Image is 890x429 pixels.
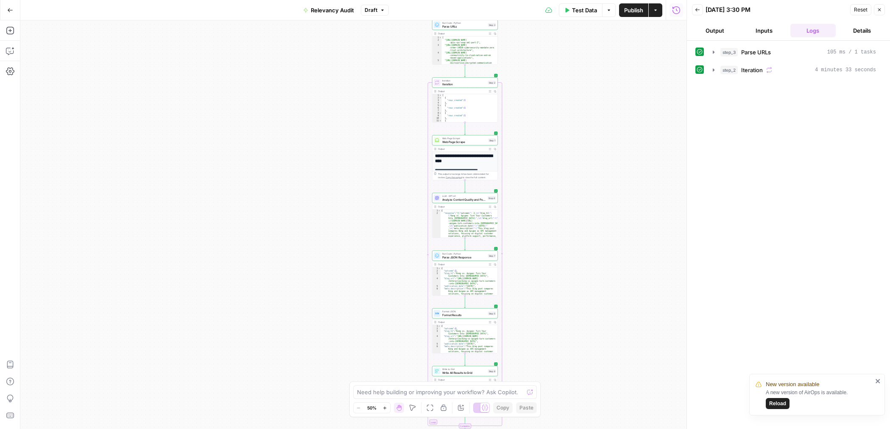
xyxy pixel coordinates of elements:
[438,378,486,381] div: Output
[488,138,496,142] div: Step 1
[438,320,486,324] div: Output
[439,104,442,107] span: Toggle code folding, rows 5 through 7
[442,370,486,375] span: Write All Results to Grid
[432,59,442,67] div: 5
[519,404,533,412] span: Paste
[741,48,771,56] span: Parse URLs
[624,6,643,14] span: Publish
[464,123,466,135] g: Edge from step_2 to step_1
[432,102,442,104] div: 4
[442,82,486,86] span: Iteration
[432,193,498,238] div: LLM · GPT-4.1Analyze Content Quality and PotentialStep 4Output{ "response":"{\"outcome\": 2,\n\"b...
[432,366,498,411] div: Write to GridWrite All Results to GridStep 8Output{ "rows_created":1}
[432,288,441,313] div: 6
[432,20,498,65] div: Run Code · PythonParse URLsStep 3Output[ "[URL][DOMAIN_NAME] -apis-rpc-soap-xml-part-2", "[URL][D...
[815,66,876,74] span: 4 minutes 33 seconds
[439,97,442,99] span: Toggle code folding, rows 2 through 4
[720,48,738,56] span: step_3
[442,24,486,28] span: Parse URLs
[442,197,486,202] span: Analyze Content Quality and Potential
[432,343,441,345] div: 5
[708,45,881,59] button: 105 ms / 1 tasks
[432,117,442,120] div: 10
[741,24,787,37] button: Inputs
[432,78,498,123] div: LoopIterationIterationStep 2Output[ { "rows_created":1 }, { "rows_created":1 }, { "rows_created":...
[827,48,876,56] span: 105 ms / 1 tasks
[432,267,441,270] div: 1
[442,194,486,198] span: LLM · GPT-4.1
[361,5,389,16] button: Draft
[497,404,509,412] span: Copy
[442,140,487,144] span: Web Page Scrape
[692,24,738,37] button: Output
[875,378,881,384] button: close
[442,79,486,82] span: Iteration
[367,404,377,411] span: 50%
[446,176,462,179] span: Copy the output
[559,3,602,17] button: Test Data
[438,172,496,179] div: This output is too large & has been abbreviated for review. to view the full content.
[766,398,790,409] button: Reload
[464,180,466,193] g: Edge from step_1 to step_4
[432,345,441,371] div: 6
[766,380,819,389] span: New version available
[442,137,487,140] span: Web Page Scrape
[365,6,377,14] span: Draft
[442,255,486,259] span: Parse JSON Response
[442,21,486,25] span: Run Code · Python
[516,402,537,413] button: Paste
[850,4,871,15] button: Reset
[572,6,597,14] span: Test Data
[439,94,442,97] span: Toggle code folding, rows 1 through 95
[432,97,442,99] div: 2
[298,3,359,17] button: Relevancy Audit
[432,335,441,343] div: 4
[766,389,873,409] div: A new version of AirOps is available.
[432,99,442,102] div: 3
[432,210,441,212] div: 1
[432,109,442,112] div: 7
[432,212,441,278] div: 2
[488,369,496,373] div: Step 8
[442,310,486,313] span: Format JSON
[438,90,486,93] div: Output
[741,66,763,74] span: Iteration
[459,424,471,429] div: Complete
[488,196,496,200] div: Step 4
[432,104,442,107] div: 5
[432,115,442,117] div: 9
[438,147,486,151] div: Output
[488,23,496,27] div: Step 3
[432,52,442,59] div: 4
[708,63,881,77] button: 4 minutes 33 seconds
[790,24,836,37] button: Logs
[438,267,441,270] span: Toggle code folding, rows 1 through 8
[311,6,354,14] span: Relevancy Audit
[488,81,496,84] div: Step 2
[464,238,466,250] g: Edge from step_4 to step_7
[493,402,513,413] button: Copy
[439,120,442,122] span: Toggle code folding, rows 11 through 13
[464,353,466,366] g: Edge from step_5 to step_8
[432,36,442,39] div: 1
[432,328,441,330] div: 2
[854,6,868,14] span: Reset
[439,112,442,115] span: Toggle code folding, rows 8 through 10
[488,311,496,315] div: Step 5
[464,296,466,308] g: Edge from step_7 to step_5
[432,278,441,285] div: 4
[439,36,442,39] span: Toggle code folding, rows 1 through 33
[432,424,498,429] div: Complete
[432,325,441,328] div: 1
[438,205,486,208] div: Output
[432,44,442,52] div: 3
[432,112,442,115] div: 8
[442,367,486,371] span: Write to Grid
[438,32,486,35] div: Output
[619,3,648,17] button: Publish
[432,330,441,335] div: 3
[442,313,486,317] span: Format Results
[432,94,442,97] div: 1
[432,285,441,288] div: 5
[438,325,441,328] span: Toggle code folding, rows 1 through 8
